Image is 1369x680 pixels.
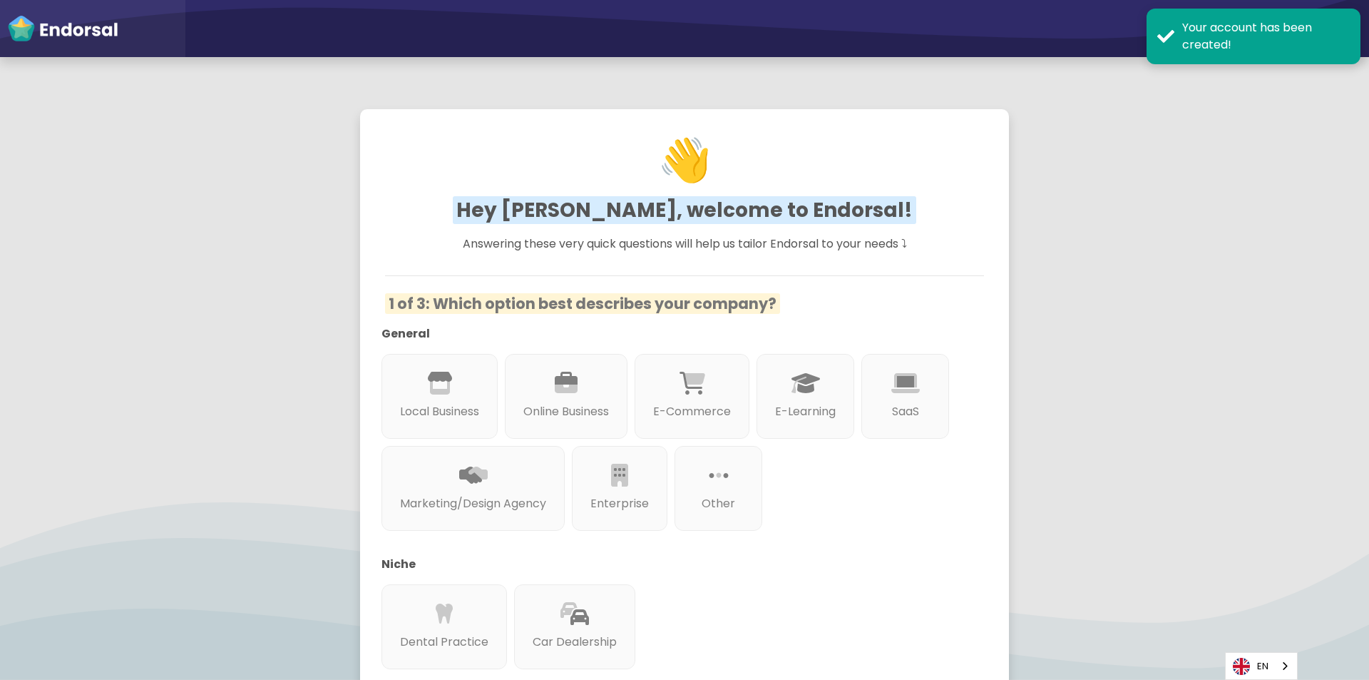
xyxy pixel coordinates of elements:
[1225,652,1298,680] aside: Language selected: English
[463,235,907,252] span: Answering these very quick questions will help us tailor Endorsal to your needs ⤵︎
[453,196,916,224] span: Hey [PERSON_NAME], welcome to Endorsal!
[880,403,930,420] p: SaaS
[653,403,731,420] p: E-Commerce
[400,495,546,512] p: Marketing/Design Agency
[385,293,780,314] span: 1 of 3: Which option best describes your company?
[1225,652,1298,680] div: Language
[590,495,649,512] p: Enterprise
[1182,19,1350,54] div: Your account has been created!
[533,634,617,651] p: Car Dealership
[400,634,488,651] p: Dental Practice
[523,403,609,420] p: Online Business
[775,403,836,420] p: E-Learning
[1226,653,1297,679] a: EN
[400,403,479,420] p: Local Business
[381,556,966,573] p: Niche
[693,495,744,512] p: Other
[389,58,980,263] h1: 👋
[7,14,118,43] img: endorsal-logo-white@2x.png
[381,325,966,342] p: General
